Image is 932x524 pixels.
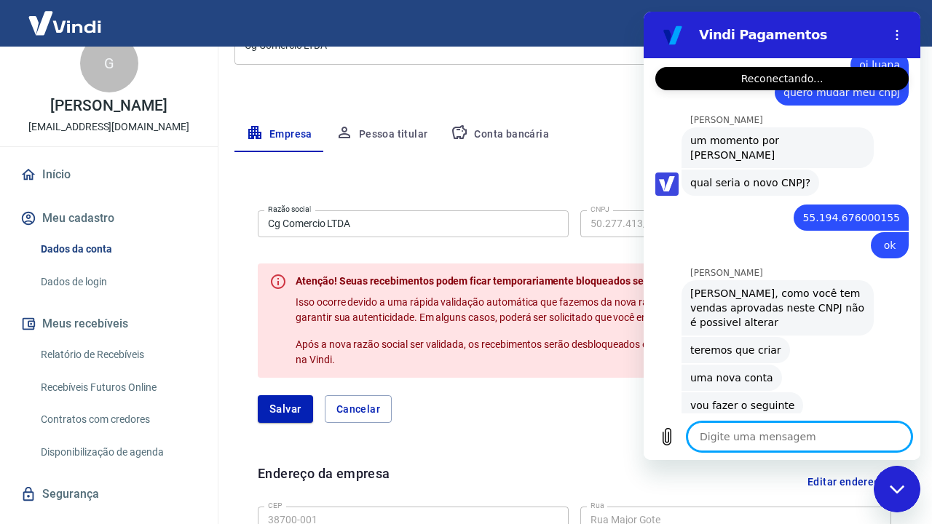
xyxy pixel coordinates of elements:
[35,340,200,370] a: Relatório de Recebíveis
[50,98,167,114] p: [PERSON_NAME]
[644,12,920,460] iframe: Janela de mensagens
[17,202,200,234] button: Meu cadastro
[802,464,891,501] button: Editar endereço
[296,296,875,323] span: Isso ocorre devido a uma rápida validação automática que fazemos da nova razão informada como med...
[591,500,604,511] label: Rua
[35,373,200,402] a: Recebíveis Futuros Online
[17,159,200,191] a: Início
[28,119,189,135] p: [EMAIL_ADDRESS][DOMAIN_NAME]
[296,275,765,287] span: Atenção! Seuas recebimentos podem ficar temporariamente bloqueados se a razão social for editada.
[258,395,313,423] button: Salvar
[35,267,200,297] a: Dados de login
[17,308,200,340] button: Meus recebíveis
[862,10,915,37] button: Sair
[234,117,324,152] button: Empresa
[258,464,390,501] h6: Endereço da empresa
[17,1,112,45] img: Vindi
[35,437,200,467] a: Disponibilização de agenda
[17,478,200,510] a: Segurança
[35,405,200,434] a: Contratos com credores
[296,338,873,365] span: Após a nova razão social ser validada, os recebimentos serão desbloqueados e a conta poderá conti...
[874,466,920,512] iframe: Botão para abrir a janela de mensagens, conversa em andamento
[268,204,311,215] label: Razão social
[35,234,200,264] a: Dados da conta
[591,204,609,215] label: CNPJ
[324,117,440,152] button: Pessoa titular
[268,500,282,511] label: CEP
[80,34,138,92] div: G
[325,395,392,423] button: Cancelar
[439,117,561,152] button: Conta bancária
